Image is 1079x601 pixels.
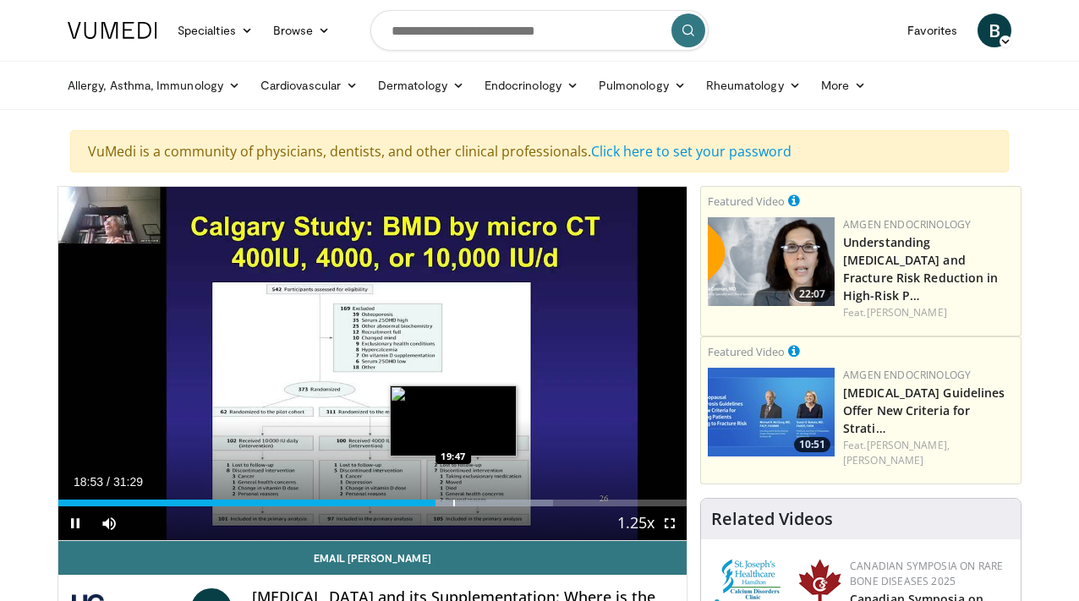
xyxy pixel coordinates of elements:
[58,187,687,541] video-js: Video Player
[70,130,1009,172] div: VuMedi is a community of physicians, dentists, and other clinical professionals.
[843,217,971,232] a: Amgen Endocrinology
[263,14,341,47] a: Browse
[867,438,950,452] a: [PERSON_NAME],
[589,68,696,102] a: Pulmonology
[708,368,835,456] a: 10:51
[368,68,474,102] a: Dermatology
[167,14,263,47] a: Specialties
[850,559,1003,588] a: Canadian Symposia on Rare Bone Diseases 2025
[708,217,835,306] a: 22:07
[897,14,967,47] a: Favorites
[843,453,923,467] a: [PERSON_NAME]
[250,68,368,102] a: Cardiovascular
[619,506,653,540] button: Playback Rate
[794,287,830,302] span: 22:07
[58,500,687,506] div: Progress Bar
[58,68,250,102] a: Allergy, Asthma, Immunology
[794,437,830,452] span: 10:51
[68,22,157,39] img: VuMedi Logo
[811,68,876,102] a: More
[370,10,709,51] input: Search topics, interventions
[107,475,110,489] span: /
[591,142,791,161] a: Click here to set your password
[58,541,687,575] a: Email [PERSON_NAME]
[708,217,835,306] img: c9a25db3-4db0-49e1-a46f-17b5c91d58a1.png.150x105_q85_crop-smart_upscale.png
[843,368,971,382] a: Amgen Endocrinology
[711,509,833,529] h4: Related Videos
[708,194,785,209] small: Featured Video
[653,506,687,540] button: Fullscreen
[843,305,1014,320] div: Feat.
[978,14,1011,47] a: B
[708,344,785,359] small: Featured Video
[113,475,143,489] span: 31:29
[843,385,1005,436] a: [MEDICAL_DATA] Guidelines Offer New Criteria for Strati…
[390,385,517,456] img: image.jpeg
[474,68,589,102] a: Endocrinology
[92,506,126,540] button: Mute
[843,234,999,303] a: Understanding [MEDICAL_DATA] and Fracture Risk Reduction in High-Risk P…
[74,475,103,489] span: 18:53
[708,368,835,456] img: 7b525459-078d-43af-84f9-5c25155c8fbb.png.150x105_q85_crop-smart_upscale.jpg
[696,68,811,102] a: Rheumatology
[843,438,1014,468] div: Feat.
[58,506,92,540] button: Pause
[867,305,947,320] a: [PERSON_NAME]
